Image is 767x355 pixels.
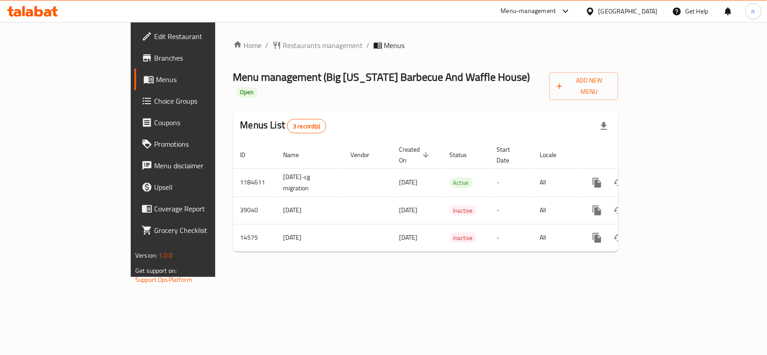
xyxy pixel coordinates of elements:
[399,176,418,188] span: [DATE]
[154,96,252,106] span: Choice Groups
[134,133,259,155] a: Promotions
[154,182,252,193] span: Upsell
[134,69,259,90] a: Menus
[154,117,252,128] span: Coupons
[240,118,326,133] h2: Menus List
[276,197,344,224] td: [DATE]
[156,74,252,85] span: Menus
[233,141,680,252] table: enhanced table
[272,40,363,51] a: Restaurants management
[276,168,344,197] td: [DATE]-cg migration
[134,198,259,219] a: Coverage Report
[608,172,630,193] button: Change Status
[154,139,252,149] span: Promotions
[284,149,311,160] span: Name
[399,144,432,166] span: Created On
[586,200,608,221] button: more
[399,232,418,243] span: [DATE]
[233,40,618,51] nav: breadcrumb
[450,149,479,160] span: Status
[550,72,618,100] button: Add New Menu
[154,203,252,214] span: Coverage Report
[240,149,257,160] span: ID
[501,6,556,17] div: Menu-management
[154,31,252,42] span: Edit Restaurant
[135,265,177,276] span: Get support on:
[586,227,608,249] button: more
[752,6,755,16] span: n
[283,40,363,51] span: Restaurants management
[154,225,252,236] span: Grocery Checklist
[276,224,344,251] td: [DATE]
[490,224,533,251] td: -
[134,47,259,69] a: Branches
[540,149,568,160] span: Locale
[134,112,259,133] a: Coupons
[599,6,658,16] div: [GEOGRAPHIC_DATA]
[450,233,477,243] span: Inactive
[134,219,259,241] a: Grocery Checklist
[497,144,522,166] span: Start Date
[367,40,370,51] li: /
[533,168,579,197] td: All
[134,26,259,47] a: Edit Restaurant
[266,40,269,51] li: /
[135,274,192,285] a: Support.OpsPlatform
[450,205,477,216] div: Inactive
[593,115,615,137] div: Export file
[134,176,259,198] a: Upsell
[287,119,326,133] div: Total records count
[586,172,608,193] button: more
[159,250,173,261] span: 1.0.0
[579,141,680,169] th: Actions
[351,149,381,160] span: Vendor
[450,177,473,188] div: Active
[233,67,530,87] span: Menu management ( Big [US_STATE] Barbecue And Waffle House )
[533,224,579,251] td: All
[384,40,405,51] span: Menus
[288,122,326,131] span: 3 record(s)
[533,197,579,224] td: All
[450,206,477,216] span: Inactive
[490,168,533,197] td: -
[154,160,252,171] span: Menu disclaimer
[134,90,259,112] a: Choice Groups
[135,250,157,261] span: Version:
[399,204,418,216] span: [DATE]
[608,200,630,221] button: Change Status
[608,227,630,249] button: Change Status
[154,53,252,63] span: Branches
[490,197,533,224] td: -
[557,75,611,97] span: Add New Menu
[450,178,473,188] span: Active
[134,155,259,176] a: Menu disclaimer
